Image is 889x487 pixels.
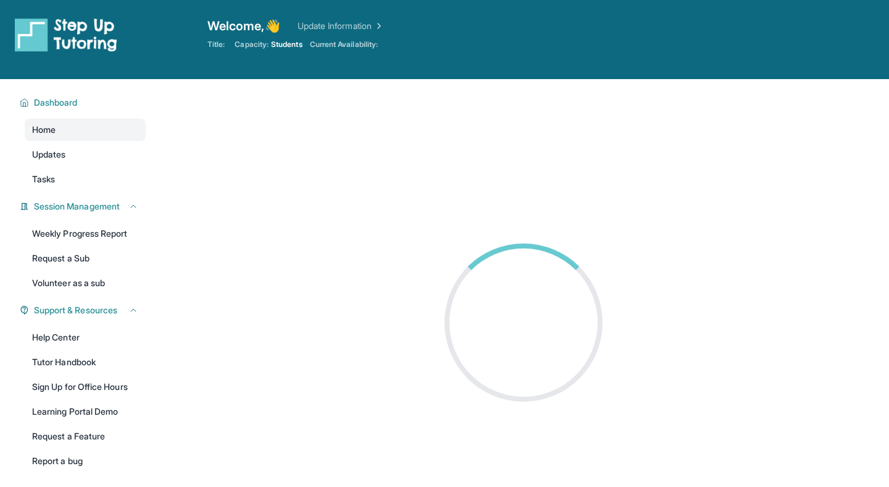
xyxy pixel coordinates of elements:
[29,96,138,109] button: Dashboard
[34,200,120,213] span: Session Management
[32,148,66,161] span: Updates
[34,304,117,316] span: Support & Resources
[25,272,146,294] a: Volunteer as a sub
[25,400,146,423] a: Learning Portal Demo
[25,143,146,166] a: Updates
[34,96,78,109] span: Dashboard
[298,20,384,32] a: Update Information
[25,450,146,472] a: Report a bug
[310,40,378,49] span: Current Availability:
[25,425,146,447] a: Request a Feature
[207,17,280,35] span: Welcome, 👋
[32,173,55,185] span: Tasks
[25,119,146,141] a: Home
[25,376,146,398] a: Sign Up for Office Hours
[29,200,138,213] button: Session Management
[15,17,117,52] img: logo
[25,326,146,349] a: Help Center
[25,168,146,190] a: Tasks
[32,124,56,136] span: Home
[207,40,225,49] span: Title:
[235,40,269,49] span: Capacity:
[271,40,303,49] span: Students
[25,247,146,269] a: Request a Sub
[25,222,146,245] a: Weekly Progress Report
[25,351,146,373] a: Tutor Handbook
[372,20,384,32] img: Chevron Right
[29,304,138,316] button: Support & Resources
